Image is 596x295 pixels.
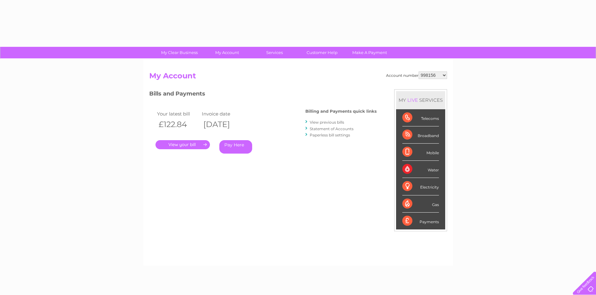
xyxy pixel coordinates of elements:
div: Account number [386,71,447,79]
a: Pay Here [219,140,252,154]
h4: Billing and Payments quick links [305,109,377,114]
a: Statement of Accounts [310,126,354,131]
h3: Bills and Payments [149,89,377,100]
div: LIVE [406,97,419,103]
div: MY SERVICES [396,91,445,109]
a: View previous bills [310,120,344,125]
div: Broadband [402,126,439,144]
div: Mobile [402,144,439,161]
div: Telecoms [402,109,439,126]
div: Water [402,161,439,178]
a: Paperless bill settings [310,133,350,137]
h2: My Account [149,71,447,83]
th: £122.84 [155,118,201,131]
td: Invoice date [200,110,245,118]
div: Payments [402,213,439,229]
a: My Account [201,47,253,58]
a: Customer Help [296,47,348,58]
a: Services [249,47,300,58]
td: Your latest bill [155,110,201,118]
a: My Clear Business [154,47,205,58]
div: Electricity [402,178,439,195]
a: . [155,140,210,149]
th: [DATE] [200,118,245,131]
a: Make A Payment [344,47,395,58]
div: Gas [402,195,439,213]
